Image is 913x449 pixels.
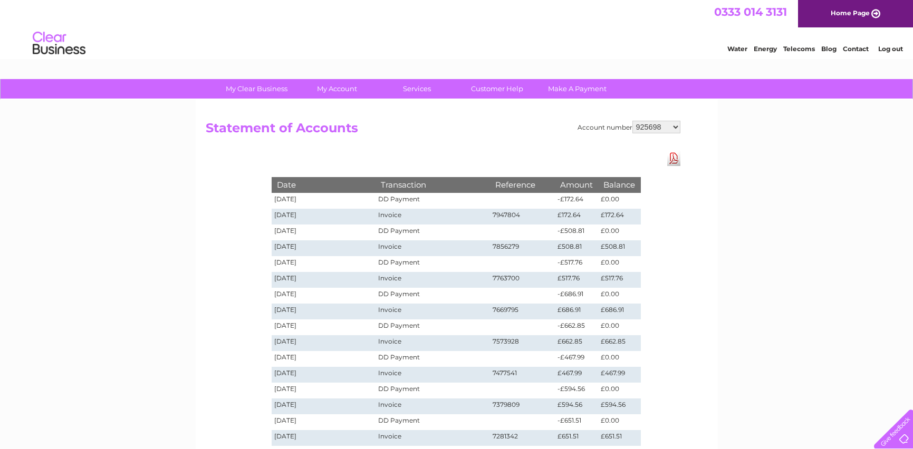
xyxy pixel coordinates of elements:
td: DD Payment [376,224,489,240]
td: Invoice [376,272,489,288]
td: -£467.99 [555,351,598,367]
td: [DATE] [272,288,376,304]
td: [DATE] [272,240,376,256]
td: 7669795 [490,304,555,319]
a: My Account [293,79,380,99]
td: -£651.51 [555,414,598,430]
td: [DATE] [272,367,376,383]
td: 7379809 [490,398,555,414]
th: Reference [490,177,555,192]
td: 7763700 [490,272,555,288]
td: Invoice [376,335,489,351]
td: £651.51 [555,430,598,446]
td: DD Payment [376,414,489,430]
a: Water [727,45,747,53]
div: Account number [578,121,680,133]
a: Download Pdf [667,151,680,166]
td: DD Payment [376,351,489,367]
td: [DATE] [272,272,376,288]
a: Contact [843,45,869,53]
td: 7856279 [490,240,555,256]
td: £467.99 [598,367,640,383]
td: [DATE] [272,351,376,367]
a: Energy [754,45,777,53]
th: Date [272,177,376,192]
td: -£686.91 [555,288,598,304]
td: -£508.81 [555,224,598,240]
td: £0.00 [598,193,640,209]
td: £594.56 [555,398,598,414]
td: [DATE] [272,256,376,272]
th: Balance [598,177,640,192]
td: £686.91 [598,304,640,319]
td: £0.00 [598,383,640,398]
td: £662.85 [555,335,598,351]
td: DD Payment [376,288,489,304]
td: £0.00 [598,288,640,304]
td: £517.76 [555,272,598,288]
td: [DATE] [272,335,376,351]
td: £508.81 [598,240,640,256]
td: Invoice [376,430,489,446]
td: 7947804 [490,209,555,224]
h2: Statement of Accounts [206,121,680,141]
td: [DATE] [272,209,376,224]
td: DD Payment [376,383,489,398]
a: Services [373,79,460,99]
td: Invoice [376,209,489,224]
td: DD Payment [376,193,489,209]
td: DD Payment [376,256,489,272]
div: Clear Business is a trading name of Verastar Limited (registered in [GEOGRAPHIC_DATA] No. 3667643... [208,6,706,51]
td: [DATE] [272,319,376,335]
a: Make A Payment [534,79,621,99]
a: My Clear Business [213,79,300,99]
td: [DATE] [272,398,376,414]
td: Invoice [376,304,489,319]
td: £651.51 [598,430,640,446]
td: [DATE] [272,224,376,240]
a: Customer Help [454,79,541,99]
td: [DATE] [272,414,376,430]
td: [DATE] [272,383,376,398]
td: 7573928 [490,335,555,351]
td: [DATE] [272,304,376,319]
td: £0.00 [598,319,640,335]
td: £467.99 [555,367,598,383]
td: £686.91 [555,304,598,319]
td: DD Payment [376,319,489,335]
td: 7477541 [490,367,555,383]
td: [DATE] [272,193,376,209]
td: £594.56 [598,398,640,414]
td: £0.00 [598,224,640,240]
td: Invoice [376,398,489,414]
td: £508.81 [555,240,598,256]
td: £172.64 [555,209,598,224]
th: Amount [555,177,598,192]
td: Invoice [376,367,489,383]
td: -£172.64 [555,193,598,209]
a: Blog [821,45,837,53]
td: £172.64 [598,209,640,224]
th: Transaction [376,177,489,192]
td: £0.00 [598,414,640,430]
td: £517.76 [598,272,640,288]
td: -£594.56 [555,383,598,398]
td: £0.00 [598,256,640,272]
a: Telecoms [783,45,815,53]
a: 0333 014 3131 [714,5,787,18]
td: -£517.76 [555,256,598,272]
td: £0.00 [598,351,640,367]
td: [DATE] [272,430,376,446]
td: 7281342 [490,430,555,446]
td: -£662.85 [555,319,598,335]
td: £662.85 [598,335,640,351]
a: Log out [878,45,903,53]
td: Invoice [376,240,489,256]
img: logo.png [32,27,86,60]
